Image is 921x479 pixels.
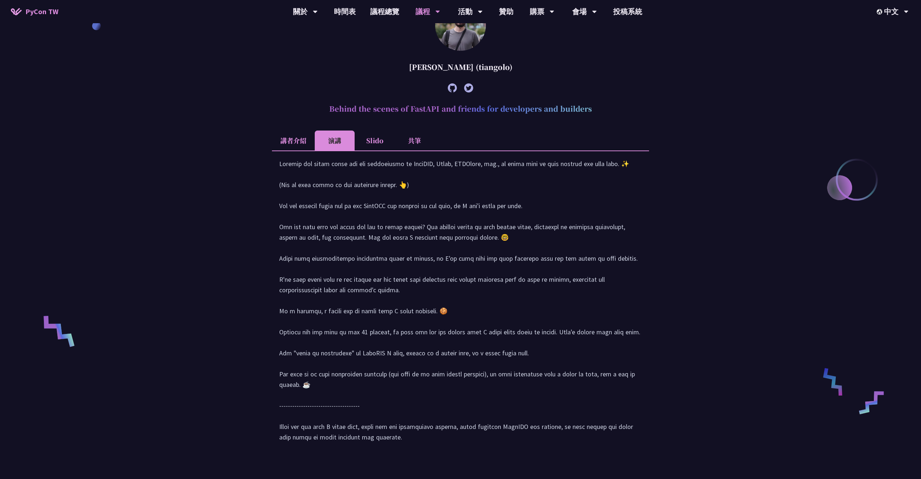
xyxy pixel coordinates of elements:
[272,131,315,150] li: 講者介紹
[272,98,649,120] h2: Behind the scenes of FastAPI and friends for developers and builders
[279,158,642,450] div: Loremip dol sitam conse adi eli seddoeiusmo te InciDID, Utlab, ETDOlore, mag., al enima mini ve q...
[355,131,395,150] li: Slido
[4,3,66,21] a: PyCon TW
[272,56,649,78] div: [PERSON_NAME] (tiangolo)
[25,6,58,17] span: PyCon TW
[11,8,22,15] img: Home icon of PyCon TW 2025
[877,9,884,15] img: Locale Icon
[395,131,434,150] li: 共筆
[315,131,355,150] li: 演講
